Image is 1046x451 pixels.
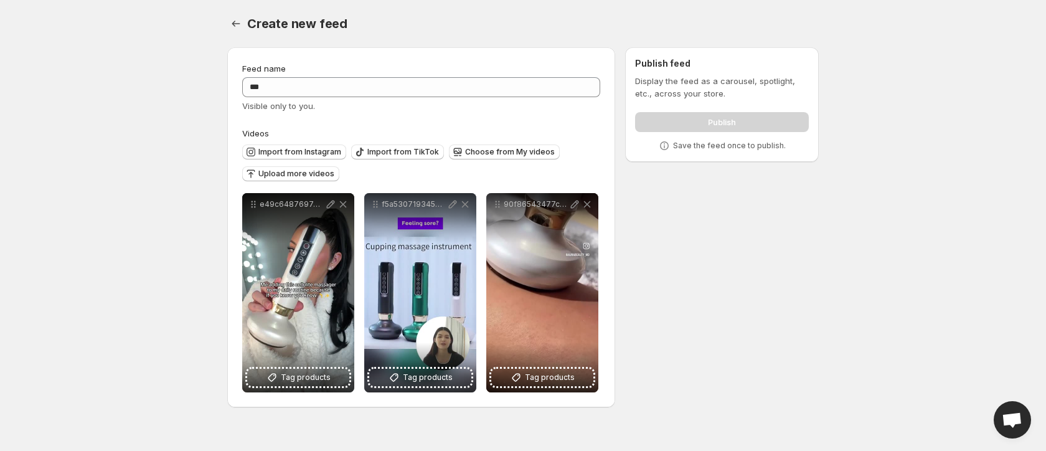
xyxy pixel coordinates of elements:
[281,371,331,384] span: Tag products
[364,193,476,392] div: f5a5307193454dc7ad22fc741b57b30fTag products
[247,16,347,31] span: Create new feed
[242,193,354,392] div: e49c6487697e4018a6ed9c6aeab1413bTag products
[635,75,809,100] p: Display the feed as a carousel, spotlight, etc., across your store.
[491,369,593,386] button: Tag products
[403,371,453,384] span: Tag products
[260,199,324,209] p: e49c6487697e4018a6ed9c6aeab1413b
[525,371,575,384] span: Tag products
[465,147,555,157] span: Choose from My videos
[242,145,346,159] button: Import from Instagram
[504,199,568,209] p: 90f86543477c4dceb6219c4d8e456b74
[351,145,444,159] button: Import from TikTok
[486,193,598,392] div: 90f86543477c4dceb6219c4d8e456b74Tag products
[242,166,339,181] button: Upload more videos
[369,369,471,386] button: Tag products
[994,401,1031,439] a: Open chat
[242,64,286,74] span: Feed name
[382,199,446,209] p: f5a5307193454dc7ad22fc741b57b30f
[242,101,315,111] span: Visible only to you.
[227,15,245,32] button: Settings
[247,369,349,386] button: Tag products
[242,128,269,138] span: Videos
[258,169,334,179] span: Upload more videos
[673,141,786,151] p: Save the feed once to publish.
[449,145,560,159] button: Choose from My videos
[367,147,439,157] span: Import from TikTok
[258,147,341,157] span: Import from Instagram
[635,57,809,70] h2: Publish feed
